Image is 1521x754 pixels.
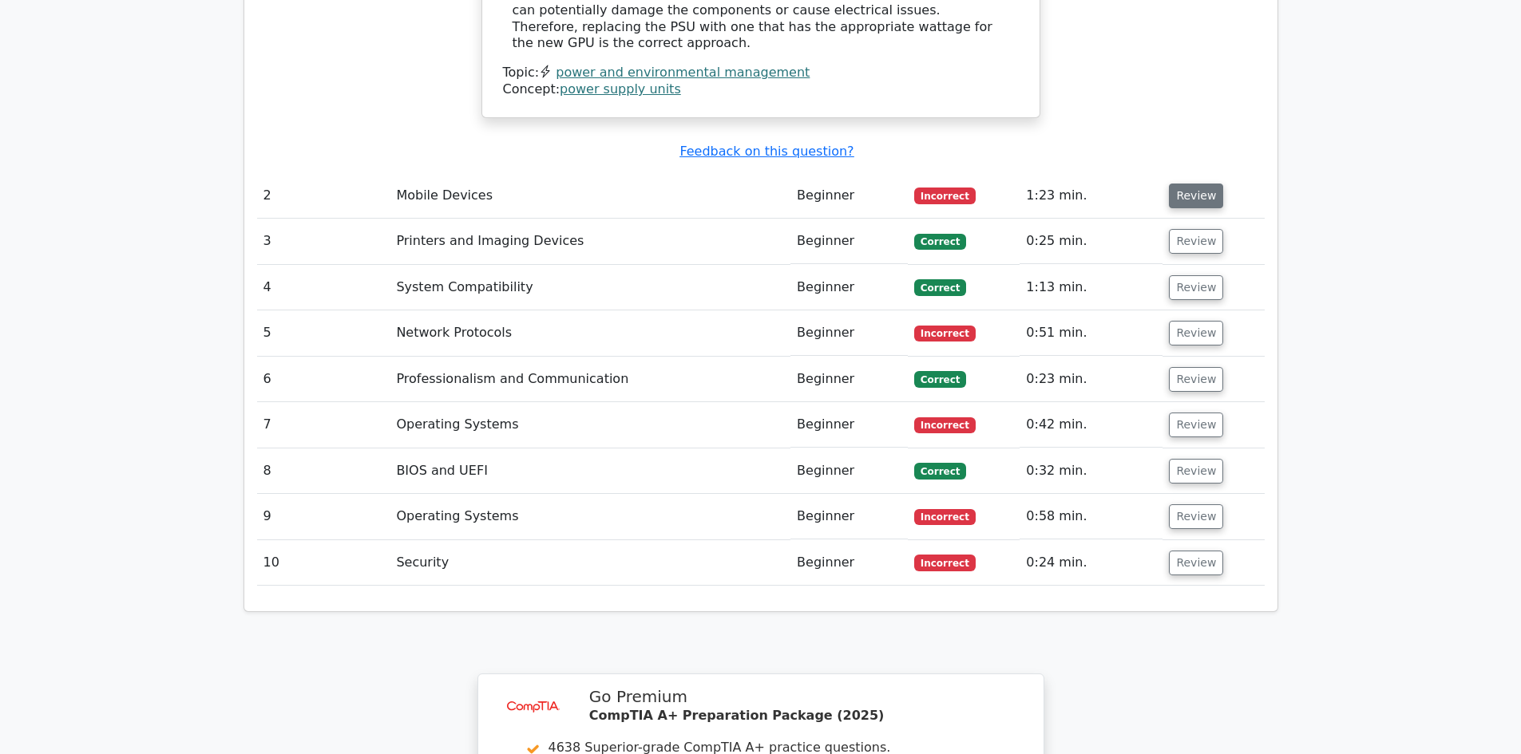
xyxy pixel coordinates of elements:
[1169,367,1223,392] button: Review
[257,402,390,448] td: 7
[1169,551,1223,575] button: Review
[257,265,390,310] td: 4
[790,402,908,448] td: Beginner
[390,494,790,539] td: Operating Systems
[1169,504,1223,529] button: Review
[390,357,790,402] td: Professionalism and Communication
[790,265,908,310] td: Beginner
[914,509,976,525] span: Incorrect
[390,402,790,448] td: Operating Systems
[914,188,976,203] span: Incorrect
[790,310,908,356] td: Beginner
[914,555,976,570] span: Incorrect
[914,279,966,295] span: Correct
[790,357,908,402] td: Beginner
[390,219,790,264] td: Printers and Imaging Devices
[257,448,390,494] td: 8
[390,265,790,310] td: System Compatibility
[1169,275,1223,300] button: Review
[1169,184,1223,208] button: Review
[1020,173,1163,219] td: 1:23 min.
[560,81,681,97] a: power supply units
[257,219,390,264] td: 3
[790,219,908,264] td: Beginner
[1020,448,1163,494] td: 0:32 min.
[1020,357,1163,402] td: 0:23 min.
[390,310,790,356] td: Network Protocols
[790,540,908,586] td: Beginner
[914,463,966,479] span: Correct
[914,234,966,250] span: Correct
[503,81,1019,98] div: Concept:
[1169,321,1223,345] button: Review
[1020,310,1163,356] td: 0:51 min.
[257,357,390,402] td: 6
[503,65,1019,81] div: Topic:
[1020,494,1163,539] td: 0:58 min.
[257,310,390,356] td: 5
[1020,219,1163,264] td: 0:25 min.
[1020,402,1163,448] td: 0:42 min.
[257,540,390,586] td: 10
[1169,413,1223,437] button: Review
[1169,229,1223,254] button: Review
[390,448,790,494] td: BIOS and UEFI
[257,173,390,219] td: 2
[679,144,854,159] a: Feedback on this question?
[556,65,810,80] a: power and environmental management
[1020,540,1163,586] td: 0:24 min.
[390,173,790,219] td: Mobile Devices
[914,326,976,341] span: Incorrect
[914,417,976,433] span: Incorrect
[790,173,908,219] td: Beginner
[257,494,390,539] td: 9
[1020,265,1163,310] td: 1:13 min.
[390,540,790,586] td: Security
[1169,459,1223,484] button: Review
[790,494,908,539] td: Beginner
[790,448,908,494] td: Beginner
[914,371,966,387] span: Correct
